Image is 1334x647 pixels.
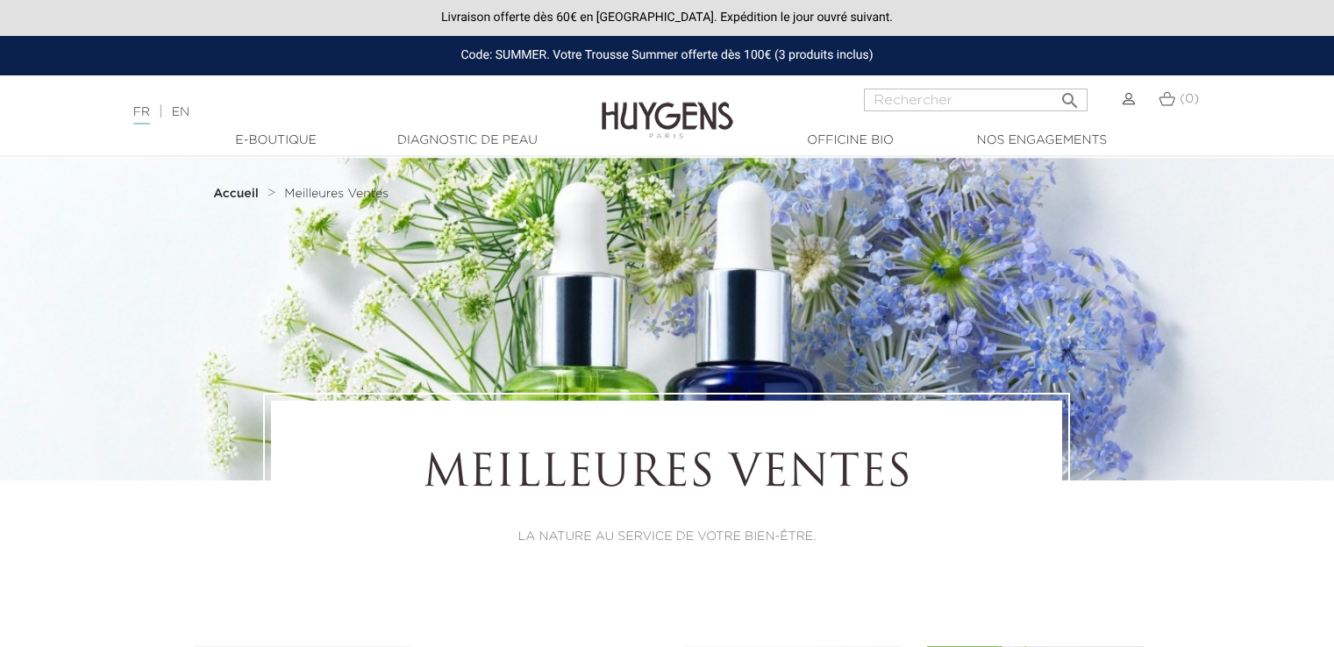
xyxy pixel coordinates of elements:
[1054,83,1086,107] button: 
[284,187,389,201] a: Meilleures Ventes
[864,89,1088,111] input: Rechercher
[954,132,1130,150] a: Nos engagements
[763,132,938,150] a: Officine Bio
[380,132,555,150] a: Diagnostic de peau
[319,528,1014,546] p: LA NATURE AU SERVICE DE VOTRE BIEN-ÊTRE.
[125,102,543,123] div: |
[213,188,259,200] strong: Accueil
[1059,85,1081,106] i: 
[1180,93,1199,105] span: (0)
[319,449,1014,501] h1: Meilleures Ventes
[602,74,733,141] img: Huygens
[133,106,150,124] a: FR
[172,106,189,118] a: EN
[284,188,389,200] span: Meilleures Ventes
[213,187,262,201] a: Accueil
[189,132,364,150] a: E-Boutique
